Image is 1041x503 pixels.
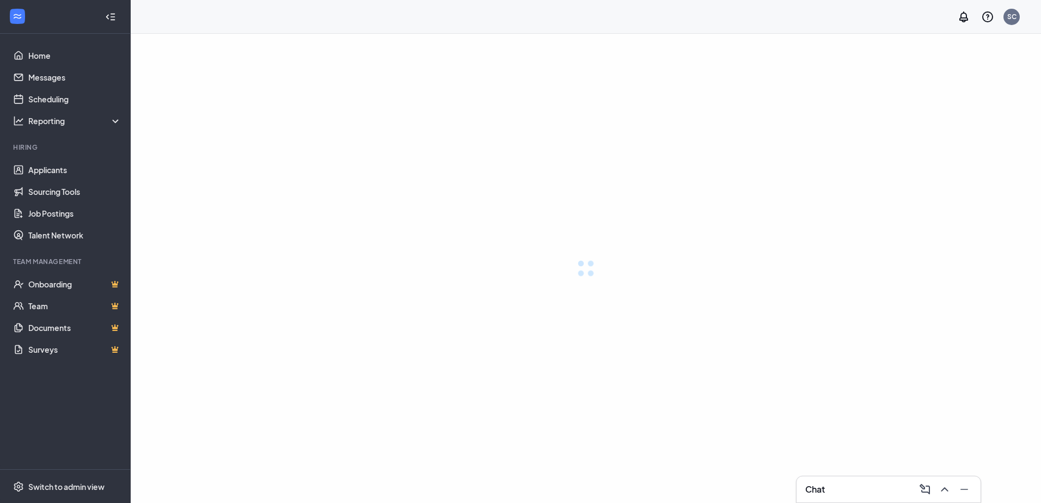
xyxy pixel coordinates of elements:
[13,143,119,152] div: Hiring
[12,11,23,22] svg: WorkstreamLogo
[28,339,121,360] a: SurveysCrown
[28,224,121,246] a: Talent Network
[938,483,951,496] svg: ChevronUp
[915,481,933,498] button: ComposeMessage
[28,295,121,317] a: TeamCrown
[28,317,121,339] a: DocumentsCrown
[13,481,24,492] svg: Settings
[28,273,121,295] a: OnboardingCrown
[28,88,121,110] a: Scheduling
[805,483,825,495] h3: Chat
[28,203,121,224] a: Job Postings
[28,159,121,181] a: Applicants
[28,181,121,203] a: Sourcing Tools
[28,481,105,492] div: Switch to admin view
[957,10,970,23] svg: Notifications
[918,483,932,496] svg: ComposeMessage
[13,257,119,266] div: Team Management
[28,45,121,66] a: Home
[954,481,972,498] button: Minimize
[28,115,122,126] div: Reporting
[935,481,952,498] button: ChevronUp
[958,483,971,496] svg: Minimize
[105,11,116,22] svg: Collapse
[981,10,994,23] svg: QuestionInfo
[1007,12,1016,21] div: SC
[28,66,121,88] a: Messages
[13,115,24,126] svg: Analysis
